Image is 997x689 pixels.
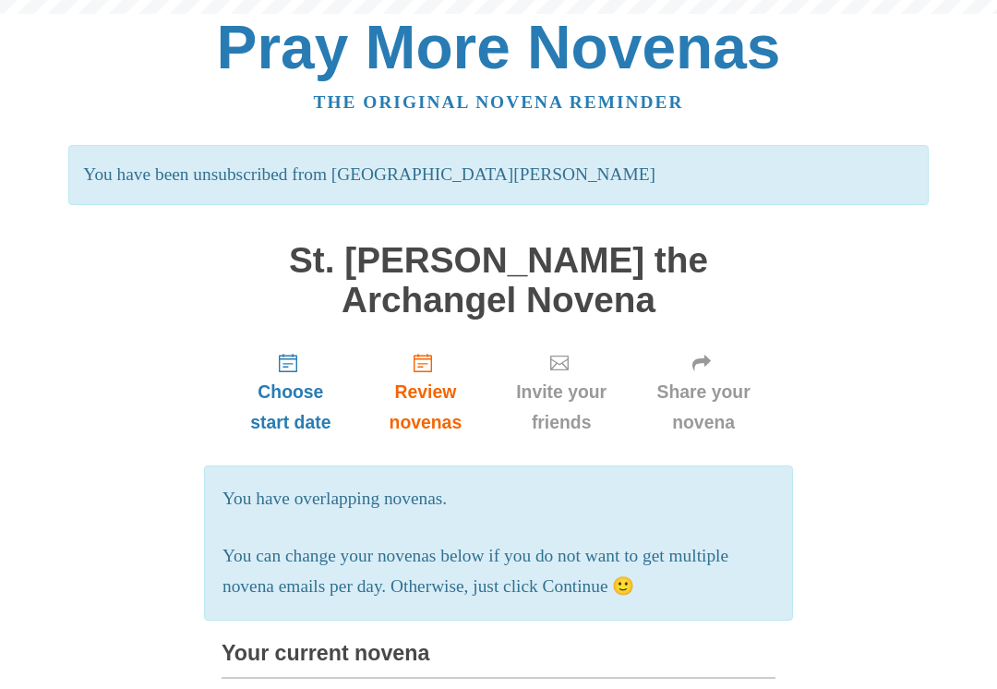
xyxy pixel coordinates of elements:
[222,541,775,602] p: You can change your novenas below if you do not want to get multiple novena emails per day. Other...
[222,484,775,514] p: You have overlapping novenas.
[240,377,342,438] span: Choose start date
[314,92,684,112] a: The original novena reminder
[222,241,775,320] h1: St. [PERSON_NAME] the Archangel Novena
[510,377,613,438] span: Invite your friends
[222,338,360,448] a: Choose start date
[650,377,757,438] span: Share your novena
[68,145,928,205] p: You have been unsubscribed from [GEOGRAPHIC_DATA][PERSON_NAME]
[222,642,775,678] h3: Your current novena
[491,338,631,448] a: Invite your friends
[217,13,781,81] a: Pray More Novenas
[360,338,491,448] a: Review novenas
[378,377,473,438] span: Review novenas
[631,338,775,448] a: Share your novena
